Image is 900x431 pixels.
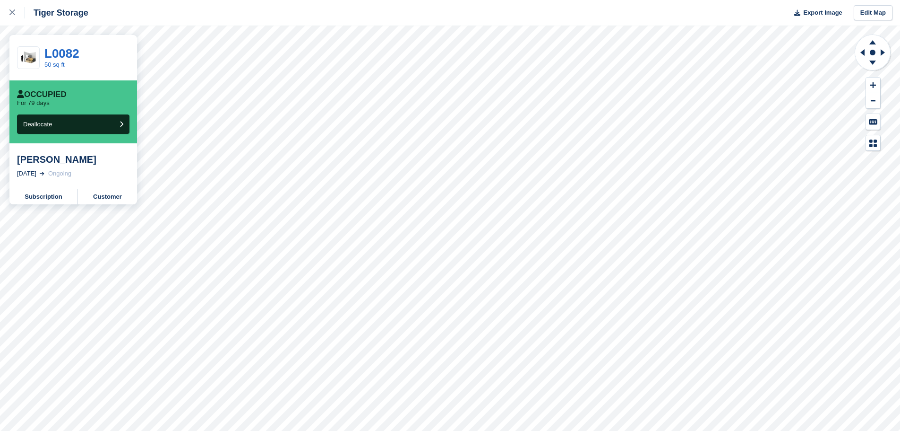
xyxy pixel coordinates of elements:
[803,8,842,18] span: Export Image
[866,93,880,109] button: Zoom Out
[78,189,137,204] a: Customer
[25,7,88,18] div: Tiger Storage
[866,78,880,93] button: Zoom In
[48,169,71,178] div: Ongoing
[44,46,79,61] a: L0082
[17,114,129,134] button: Deallocate
[17,90,67,99] div: Occupied
[17,169,36,178] div: [DATE]
[23,121,52,128] span: Deallocate
[854,5,892,21] a: Edit Map
[44,61,65,68] a: 50 sq ft
[40,172,44,176] img: arrow-right-light-icn-cde0832a797a2874e46488d9cf13f60e5c3a73dbe684e267c42b8395dfbc2abf.svg
[17,99,50,107] p: For 79 days
[9,189,78,204] a: Subscription
[866,114,880,130] button: Keyboard Shortcuts
[866,135,880,151] button: Map Legend
[17,154,129,165] div: [PERSON_NAME]
[789,5,842,21] button: Export Image
[17,50,39,66] img: 50-sqft-unit.jpg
